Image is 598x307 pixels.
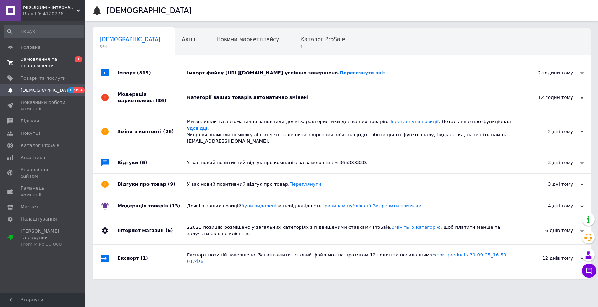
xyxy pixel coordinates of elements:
[187,252,508,264] a: export-products-30-09-25_16-50-01.xlsx
[190,126,208,131] a: довідці
[21,216,57,222] span: Налаштування
[140,160,147,165] span: (6)
[21,44,41,51] span: Головна
[187,181,513,187] div: У вас новий позитивний відгук про товар.
[187,203,513,209] div: Деякі з ваших позицій за невідповідність . .
[141,255,148,261] span: (1)
[300,36,345,43] span: Каталог ProSale
[187,118,513,144] div: Ми знайшли та автоматично заповнили деякі характеристики для ваших товарів. . Детальніше про функ...
[321,203,371,208] a: правилам публікації
[513,227,584,234] div: 6 днів тому
[187,159,513,166] div: У вас новий позитивний відгук про компанію за замовленням 365388330.
[187,94,513,101] div: Категорії ваших товарів автоматично змінені
[21,142,59,149] span: Каталог ProSale
[117,174,187,195] div: Відгуки про товар
[241,203,276,208] a: були видалені
[21,204,39,210] span: Маркет
[107,6,192,15] h1: [DEMOGRAPHIC_DATA]
[21,154,45,161] span: Аналітика
[340,70,385,75] a: Переглянути звіт
[165,228,173,233] span: (6)
[4,25,84,38] input: Пошук
[21,75,66,81] span: Товари та послуги
[21,130,40,137] span: Покупці
[168,181,175,187] span: (9)
[513,181,584,187] div: 3 дні тому
[137,70,151,75] span: (815)
[513,255,584,261] div: 12 днів тому
[513,159,584,166] div: 3 дні тому
[21,241,66,248] div: Prom мікс 10 000
[75,56,82,62] span: 1
[216,36,279,43] span: Новини маркетплейсу
[117,195,187,217] div: Модерація товарів
[117,152,187,173] div: Відгуки
[513,203,584,209] div: 4 дні тому
[513,128,584,135] div: 2 дні тому
[169,203,180,208] span: (13)
[68,87,73,93] span: 1
[117,111,187,152] div: Зміни в контенті
[187,224,513,237] div: 22021 позицію розміщено у загальних категоріях з підвищеними ставками ProSale. , щоб платити менш...
[21,185,66,198] span: Гаманець компанії
[182,36,195,43] span: Акції
[100,44,161,49] span: 564
[117,62,187,84] div: Імпорт
[156,98,166,103] span: (36)
[513,94,584,101] div: 12 годин тому
[21,56,66,69] span: Замовлення та повідомлення
[513,70,584,76] div: 2 години тому
[21,87,73,94] span: [DEMOGRAPHIC_DATA]
[21,166,66,179] span: Управління сайтом
[117,245,187,272] div: Експорт
[23,11,85,17] div: Ваш ID: 4120276
[21,99,66,112] span: Показники роботи компанії
[73,87,85,93] span: 99+
[23,4,77,11] span: MIXORIUM - інтернет магазин ДЛЯ ДОМУ
[100,36,161,43] span: [DEMOGRAPHIC_DATA]
[300,44,345,49] span: 1
[163,129,174,134] span: (26)
[392,224,441,230] a: Змініть їх категорію
[117,217,187,244] div: Інтернет магазин
[582,264,596,278] button: Чат з покупцем
[372,203,421,208] a: Виправити помилки
[289,181,321,187] a: Переглянути
[21,228,66,248] span: [PERSON_NAME] та рахунки
[187,70,513,76] div: Імпорт файлу [URL][DOMAIN_NAME] успішно завершено.
[388,119,439,124] a: Переглянути позиції
[21,118,39,124] span: Відгуки
[117,84,187,111] div: Модерація маркетплейсі
[187,252,513,265] div: Експорт позицій завершено. Завантажити готовий файл можна протягом 12 годин за посиланням:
